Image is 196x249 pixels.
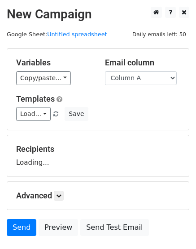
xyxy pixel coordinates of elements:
a: Send [7,219,36,236]
button: Save [65,107,88,121]
a: Untitled spreadsheet [47,31,107,38]
a: Copy/paste... [16,71,71,85]
h5: Advanced [16,191,180,201]
h5: Recipients [16,144,180,154]
small: Google Sheet: [7,31,107,38]
a: Templates [16,94,55,103]
div: Loading... [16,144,180,167]
h5: Variables [16,58,91,68]
h2: New Campaign [7,7,189,22]
span: Daily emails left: 50 [129,30,189,39]
a: Daily emails left: 50 [129,31,189,38]
a: Send Test Email [80,219,148,236]
h5: Email column [105,58,180,68]
a: Preview [39,219,78,236]
a: Load... [16,107,51,121]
